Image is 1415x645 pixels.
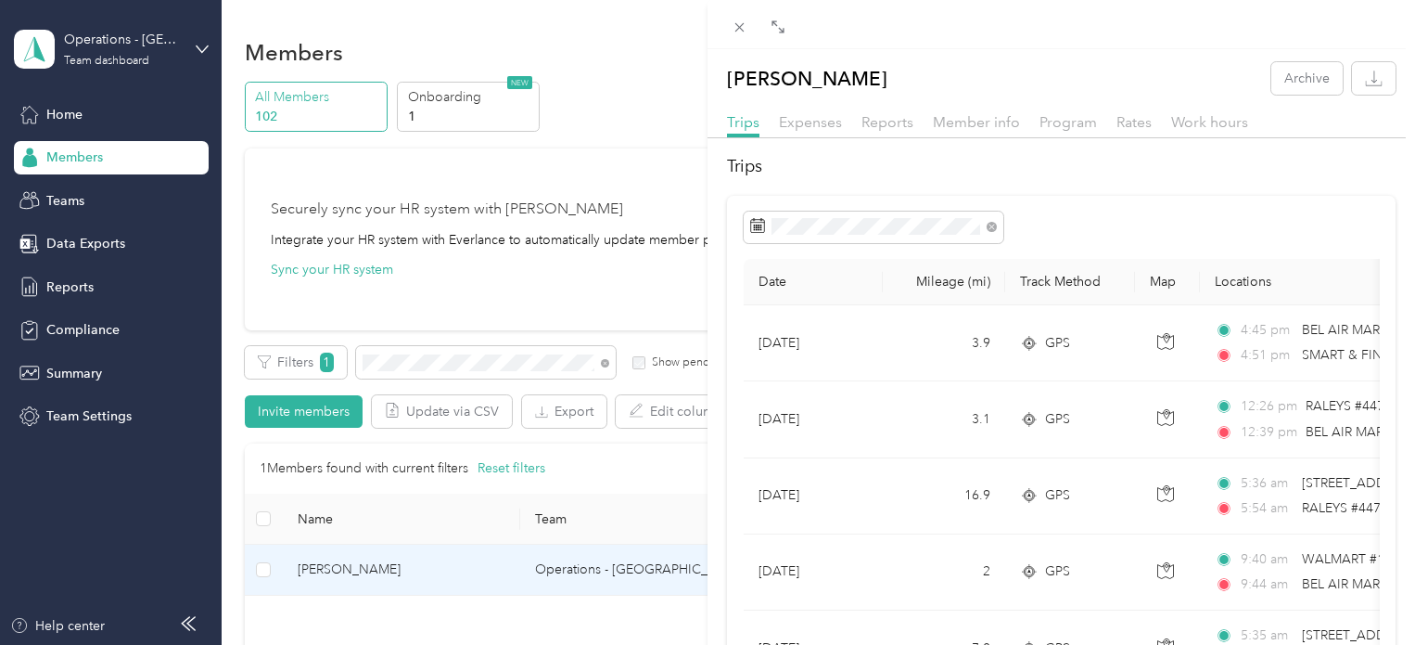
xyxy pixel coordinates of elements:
[883,259,1005,305] th: Mileage (mi)
[727,154,1396,179] h2: Trips
[883,305,1005,381] td: 3.9
[727,113,759,131] span: Trips
[1311,541,1415,645] iframe: Everlance-gr Chat Button Frame
[883,535,1005,611] td: 2
[744,458,883,535] td: [DATE]
[1241,422,1297,443] span: 12:39 pm
[1241,345,1294,366] span: 4:51 pm
[1135,259,1200,305] th: Map
[744,535,883,611] td: [DATE]
[1171,113,1248,131] span: Work hours
[1241,574,1294,595] span: 9:44 am
[1241,498,1294,519] span: 5:54 am
[1241,396,1297,417] span: 12:26 pm
[1045,561,1070,582] span: GPS
[1005,259,1135,305] th: Track Method
[861,113,913,131] span: Reports
[1045,333,1070,354] span: GPS
[1039,113,1097,131] span: Program
[1045,485,1070,506] span: GPS
[933,113,1020,131] span: Member info
[744,305,883,381] td: [DATE]
[1271,62,1343,95] button: Archive
[883,458,1005,535] td: 16.9
[744,381,883,458] td: [DATE]
[1116,113,1152,131] span: Rates
[727,62,887,95] p: [PERSON_NAME]
[779,113,842,131] span: Expenses
[1045,409,1070,430] span: GPS
[883,381,1005,458] td: 3.1
[744,259,883,305] th: Date
[1241,320,1294,341] span: 4:45 pm
[1241,549,1294,570] span: 9:40 am
[1241,473,1294,494] span: 5:36 am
